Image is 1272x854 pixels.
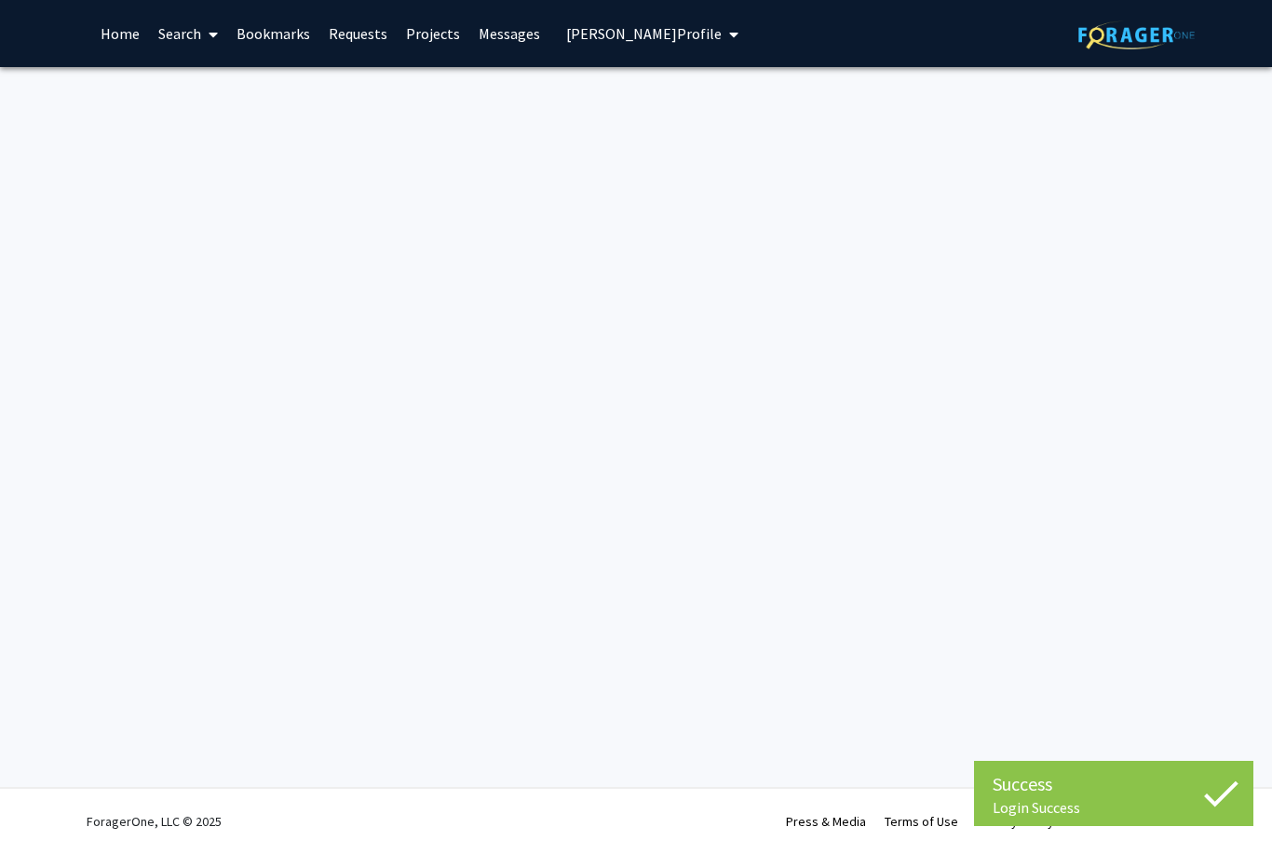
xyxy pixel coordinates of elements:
a: Requests [319,1,397,66]
a: Terms of Use [885,813,958,830]
div: Success [993,770,1235,798]
img: ForagerOne Logo [1078,20,1195,49]
div: ForagerOne, LLC © 2025 [87,789,222,854]
a: Search [149,1,227,66]
a: Home [91,1,149,66]
a: Press & Media [786,813,866,830]
a: Messages [469,1,549,66]
a: Projects [397,1,469,66]
span: [PERSON_NAME] Profile [566,24,722,43]
a: Bookmarks [227,1,319,66]
div: Login Success [993,798,1235,817]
